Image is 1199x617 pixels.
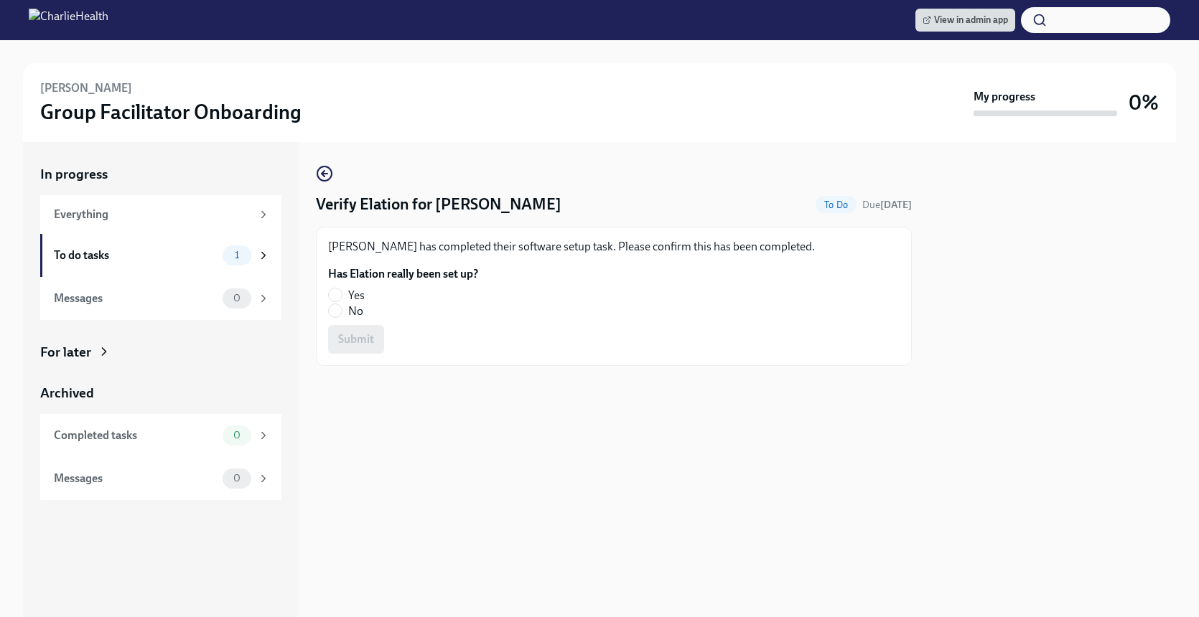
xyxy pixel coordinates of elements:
div: Completed tasks [54,428,217,443]
strong: My progress [974,89,1035,105]
div: Everything [54,207,251,222]
span: No [348,303,363,319]
a: Everything [40,195,281,234]
a: To do tasks1 [40,234,281,277]
a: Completed tasks0 [40,414,281,457]
h3: 0% [1129,90,1159,116]
a: Messages0 [40,277,281,320]
span: To Do [816,199,857,210]
a: Messages0 [40,457,281,500]
span: 0 [225,293,249,303]
p: [PERSON_NAME] has completed their software setup task. Please confirm this has been completed. [328,239,900,255]
span: October 5th, 2025 10:00 [862,198,912,212]
span: View in admin app [923,13,1008,27]
div: For later [40,343,91,362]
strong: [DATE] [880,199,912,211]
span: 0 [225,430,249,441]
span: Yes [348,288,365,303]
a: Archived [40,384,281,402]
div: Messages [54,291,217,306]
h3: Group Facilitator Onboarding [40,99,302,125]
h6: [PERSON_NAME] [40,80,132,96]
h4: Verify Elation for [PERSON_NAME] [316,194,561,215]
a: For later [40,343,281,362]
a: View in admin app [915,9,1015,32]
div: To do tasks [54,248,217,263]
a: In progress [40,165,281,184]
span: 1 [226,250,248,260]
img: CharlieHealth [29,9,108,32]
span: 0 [225,473,249,484]
div: Messages [54,471,217,486]
span: Due [862,199,912,211]
label: Has Elation really been set up? [328,266,478,282]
